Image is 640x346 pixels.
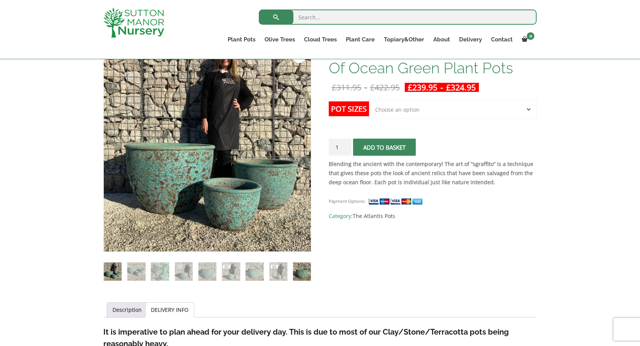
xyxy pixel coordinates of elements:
bdi: 422.95 [370,82,400,93]
a: Plant Pots [223,34,260,45]
input: Product quantity [329,139,352,156]
a: Cloud Trees [299,34,341,45]
bdi: 324.95 [446,82,476,93]
a: The Atlantis Pots [353,212,395,220]
strong: Blending the ancient with the contemporary! The art of “sgraffito” is a technique that gives thes... [329,160,533,186]
a: 0 [517,34,537,45]
img: The Tam Coc Atlantis Shades Of Ocean Green Plant Pots - Image 7 [246,262,263,280]
span: £ [446,82,451,93]
img: The Tam Coc Atlantis Shades Of Ocean Green Plant Pots - Image 9 [293,262,311,280]
input: Search... [259,9,537,25]
img: The Tam Coc Atlantis Shades Of Ocean Green Plant Pots - Image 8 [269,262,287,280]
span: £ [370,82,375,93]
small: Payment Options: [329,198,366,204]
img: The Tam Coc Atlantis Shades Of Ocean Green Plant Pots - Image 5 [198,262,216,280]
bdi: 239.95 [408,82,437,93]
img: payment supported [368,197,425,205]
img: The Tam Coc Atlantis Shades Of Ocean Green Plant Pots [104,262,122,280]
button: Add to basket [353,139,416,156]
bdi: 311.95 [332,82,361,93]
label: Pot Sizes [329,101,369,116]
a: DELIVERY INFO [151,303,189,317]
a: Topiary&Other [379,34,429,45]
span: £ [332,82,336,93]
a: Olive Trees [260,34,299,45]
h1: The Tam Coc Atlantis Shades Of Ocean Green Plant Pots [329,44,537,76]
a: Plant Care [341,34,379,45]
img: The Tam Coc Atlantis Shades Of Ocean Green Plant Pots - Image 2 [127,262,145,280]
a: About [429,34,455,45]
img: The Tam Coc Atlantis Shades Of Ocean Green Plant Pots - Image 6 [222,262,240,280]
img: The Tam Coc Atlantis Shades Of Ocean Green Plant Pots - Image 4 [175,262,193,280]
img: logo [103,8,164,38]
ins: - [405,83,479,92]
del: - [329,83,403,92]
span: £ [408,82,412,93]
span: 0 [527,32,534,40]
a: Delivery [455,34,486,45]
a: Contact [486,34,517,45]
img: The Tam Coc Atlantis Shades Of Ocean Green Plant Pots - Image 3 [151,262,169,280]
span: Category: [329,212,537,221]
a: Description [112,303,142,317]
